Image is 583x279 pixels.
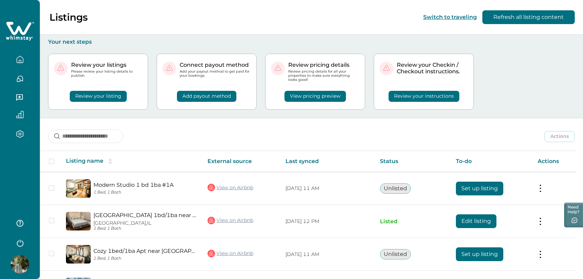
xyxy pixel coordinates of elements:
[397,62,468,75] p: Review your Checkin / Checkout instructions.
[280,151,374,172] th: Last synced
[93,212,197,218] a: [GEOGRAPHIC_DATA] 1bd/1ba near airport #1C
[285,218,369,225] p: [DATE] 12 PM
[208,183,253,192] a: View on Airbnb
[288,69,359,82] p: Review pricing details for all your properties to make sure everything looks good!
[423,14,477,20] button: Switch to traveling
[93,256,197,261] p: 1 Bed, 1 Bath
[66,245,91,264] img: propertyImage_Cozy 1bed/1ba Apt near Downtown #2B
[177,91,236,102] button: Add payout method
[389,91,459,102] button: Review your instructions
[11,255,29,273] img: Whimstay Host
[374,151,450,172] th: Status
[380,249,411,259] button: Unlisted
[49,11,88,23] p: Listings
[545,131,575,142] button: Actions
[285,251,369,258] p: [DATE] 11 AM
[180,62,251,68] p: Connect payout method
[288,62,359,68] p: Review pricing details
[60,151,202,172] th: Listing name
[93,182,197,188] a: Modern Studio 1 bd 1ba #1A
[456,182,503,195] button: Set up listing
[66,212,91,230] img: propertyImage_Chic Studio Apartment 1bd/1ba near airport #1C
[93,220,197,226] p: [GEOGRAPHIC_DATA], IL
[456,214,496,228] button: Edit listing
[208,216,253,225] a: View on Airbnb
[450,151,532,172] th: To-do
[532,151,576,172] th: Actions
[284,91,346,102] button: View pricing preview
[202,151,280,172] th: External source
[93,190,197,195] p: 1 Bed, 1 Bath
[71,69,142,78] p: Please review your listing details to publish.
[285,185,369,192] p: [DATE] 11 AM
[103,158,117,165] button: sorting
[456,247,503,261] button: Set up listing
[93,226,197,231] p: 1 Bed, 1 Bath
[70,91,127,102] button: Review your listing
[48,39,575,45] p: Your next steps
[208,249,253,258] a: View on Airbnb
[71,62,142,68] p: Review your listings
[482,10,575,24] button: Refresh all listing content
[93,248,197,254] a: Cozy 1bed/1ba Apt near [GEOGRAPHIC_DATA]
[66,179,91,198] img: propertyImage_Modern Studio 1 bd 1ba #1A
[180,69,251,78] p: Add your payout method to get paid for your bookings.
[380,183,411,194] button: Unlisted
[380,218,445,225] p: Listed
